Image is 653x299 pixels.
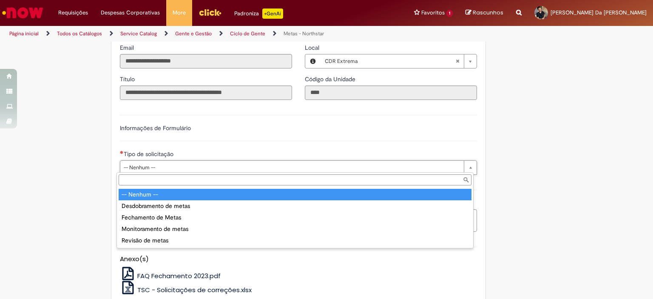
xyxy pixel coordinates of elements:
div: Fechamento de Metas [119,212,471,223]
div: Revisão de metas [119,235,471,246]
div: -- Nenhum -- [119,189,471,200]
ul: Tipo de solicitação [117,187,473,248]
div: Monitoramento de metas [119,223,471,235]
div: Desdobramento de metas [119,200,471,212]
